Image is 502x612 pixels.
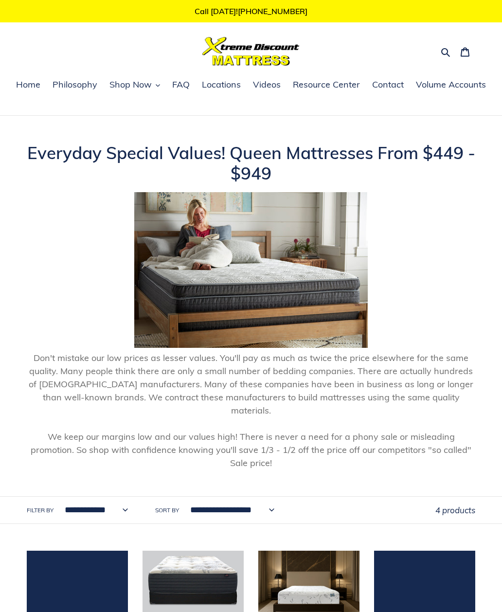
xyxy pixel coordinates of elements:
span: Home [16,79,40,90]
a: Philosophy [48,78,102,92]
a: Videos [248,78,286,92]
label: Filter by [27,506,54,515]
a: FAQ [167,78,195,92]
span: Everyday Special Values! Queen Mattresses From $449 - $949 [27,142,475,184]
a: Volume Accounts [411,78,491,92]
button: Shop Now [105,78,165,92]
span: Philosophy [53,79,97,90]
span: Videos [253,79,281,90]
a: Contact [367,78,409,92]
span: We keep our margins low and our values high! There is never a need for a phony sale or misleading... [31,431,471,468]
img: Xtreme Discount Mattress [202,37,300,66]
span: FAQ [172,79,190,90]
span: Don't mistake our low prices as lesser values. You'll pay as much as twice the price elsewhere fo... [29,352,473,416]
a: Resource Center [288,78,365,92]
span: 4 products [435,505,475,515]
a: [PHONE_NUMBER] [238,6,307,16]
span: Shop Now [109,79,152,90]
label: Sort by [155,506,179,515]
span: Volume Accounts [416,79,486,90]
a: Locations [197,78,246,92]
span: Contact [372,79,404,90]
span: Resource Center [293,79,360,90]
a: Home [11,78,45,92]
span: Locations [202,79,241,90]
